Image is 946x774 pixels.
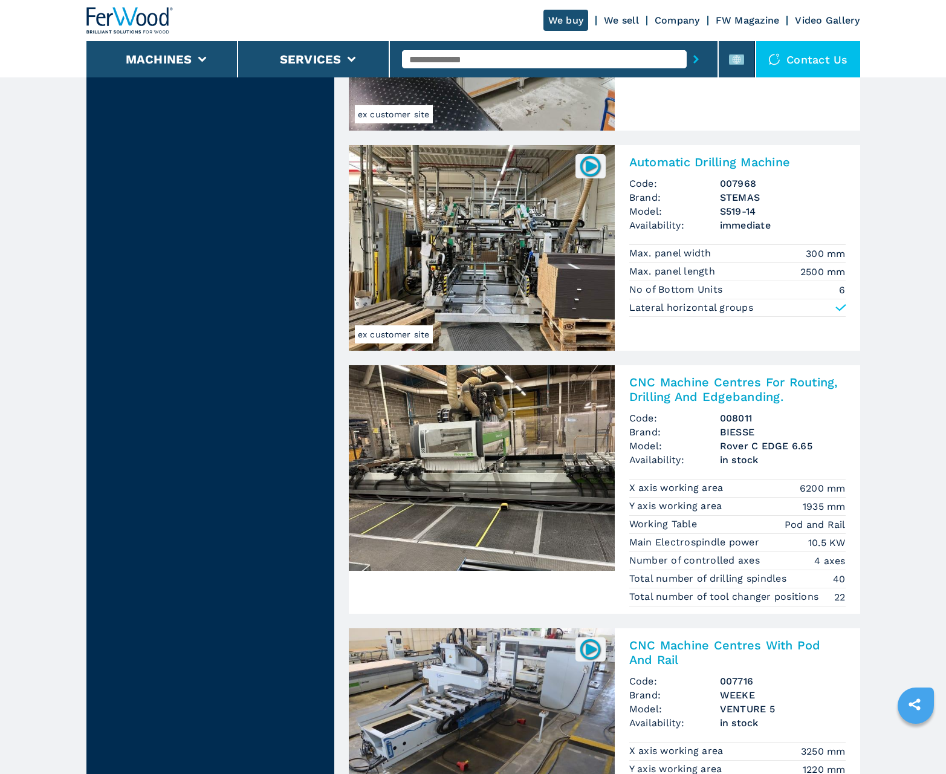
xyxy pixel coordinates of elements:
a: Video Gallery [795,15,860,26]
p: Main Electrospindle power [629,536,763,549]
em: 1935 mm [803,499,846,513]
p: X axis working area [629,481,727,495]
h3: Rover C EDGE 6.65 [720,439,846,453]
p: Total number of tool changer positions [629,590,822,603]
h3: S519-14 [720,204,846,218]
em: 40 [833,572,846,586]
h3: VENTURE 5 [720,702,846,716]
span: in stock [720,453,846,467]
a: Automatic Drilling Machine STEMAS S519-14ex customer site007968Automatic Drilling MachineCode:007... [349,145,860,351]
em: 22 [834,590,846,604]
span: Availability: [629,716,720,730]
img: 007968 [578,154,602,178]
span: Availability: [629,453,720,467]
span: Model: [629,204,720,218]
h3: BIESSE [720,425,846,439]
span: Code: [629,411,720,425]
img: 007716 [578,637,602,661]
span: ex customer site [355,105,433,123]
h2: Automatic Drilling Machine [629,155,846,169]
em: 3250 mm [801,744,846,758]
span: Code: [629,177,720,190]
p: Number of controlled axes [629,554,763,567]
em: 300 mm [806,247,846,261]
em: Pod and Rail [785,518,846,532]
h3: WEEKE [720,688,846,702]
span: Code: [629,674,720,688]
span: Availability: [629,218,720,232]
img: Contact us [768,53,780,65]
span: Model: [629,439,720,453]
em: 10.5 KW [808,536,846,550]
div: Contact us [756,41,860,77]
img: CNC Machine Centres For Routing, Drilling And Edgebanding. BIESSE Rover C EDGE 6.65 [349,365,615,571]
button: Machines [126,52,192,67]
em: 4 axes [814,554,846,568]
span: Brand: [629,190,720,204]
span: immediate [720,218,846,232]
span: ex customer site [355,325,433,343]
p: X axis working area [629,744,727,758]
a: FW Magazine [716,15,780,26]
span: Model: [629,702,720,716]
span: Brand: [629,688,720,702]
span: in stock [720,716,846,730]
p: Max. panel length [629,265,719,278]
h3: 008011 [720,411,846,425]
em: 6200 mm [800,481,846,495]
h3: 007716 [720,674,846,688]
button: submit-button [687,45,705,73]
p: Working Table [629,518,701,531]
h3: STEMAS [720,190,846,204]
h3: 007968 [720,177,846,190]
p: Lateral horizontal groups [629,301,753,314]
a: We buy [543,10,589,31]
p: Y axis working area [629,499,725,513]
em: 6 [839,283,845,297]
p: Total number of drilling spindles [629,572,790,585]
span: Brand: [629,425,720,439]
button: Services [280,52,342,67]
iframe: Chat [895,720,937,765]
img: Ferwood [86,7,173,34]
a: sharethis [899,689,930,720]
p: No of Bottom Units [629,283,726,296]
h2: CNC Machine Centres With Pod And Rail [629,638,846,667]
a: We sell [604,15,639,26]
em: 2500 mm [800,265,846,279]
h2: CNC Machine Centres For Routing, Drilling And Edgebanding. [629,375,846,404]
a: CNC Machine Centres For Routing, Drilling And Edgebanding. BIESSE Rover C EDGE 6.65CNC Machine Ce... [349,365,860,614]
img: Automatic Drilling Machine STEMAS S519-14 [349,145,615,351]
p: Max. panel width [629,247,714,260]
a: Company [655,15,700,26]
